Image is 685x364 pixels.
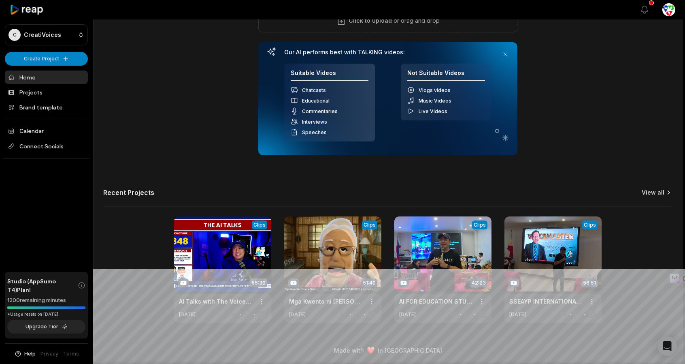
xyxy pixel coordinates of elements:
[302,119,327,125] span: Interviews
[302,87,326,93] span: Chatcasts
[24,350,36,358] span: Help
[419,87,451,93] span: Vlogs videos
[40,350,58,358] a: Privacy
[407,69,485,81] h4: Not Suitable Videos
[5,101,88,114] a: Brand template
[419,108,447,114] span: Live Videos
[7,277,78,294] span: Studio (AppSumo T4) Plan!
[7,296,85,304] div: 1200 remaining minutes
[302,129,327,135] span: Speeches
[291,69,368,81] h4: Suitable Videos
[5,71,88,84] a: Home
[24,31,61,39] p: CreatiVoices
[9,29,21,41] div: C
[392,16,440,26] p: or drag and drop
[399,297,474,306] a: AI FOR EDUCATION STUDENTS
[302,108,338,114] span: Commentaries
[5,86,88,99] a: Projects
[5,124,88,137] a: Calendar
[419,98,451,104] span: Music Videos
[302,98,330,104] span: Educational
[5,139,88,154] span: Connect Socials
[349,16,392,26] span: Click to upload
[7,320,85,334] button: Upgrade Tier
[657,336,677,356] div: Open Intercom Messenger
[179,297,253,306] a: AI Talks with The VoiceMaster Episode 4.2
[509,297,584,306] a: SSEAYP INTERNATIONAL PHILIPPINES TALKS ON AI
[63,350,79,358] a: Terms
[289,297,364,306] a: Mga Kwento ni [PERSON_NAME]... LIVE... with [PERSON_NAME], the VoiceMaster
[7,311,85,317] div: *Usage resets on [DATE]
[103,188,154,197] h2: Recent Projects
[14,350,36,358] button: Help
[642,188,664,197] a: View all
[5,52,88,66] button: Create Project
[284,49,491,56] h3: Our AI performs best with TALKING videos:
